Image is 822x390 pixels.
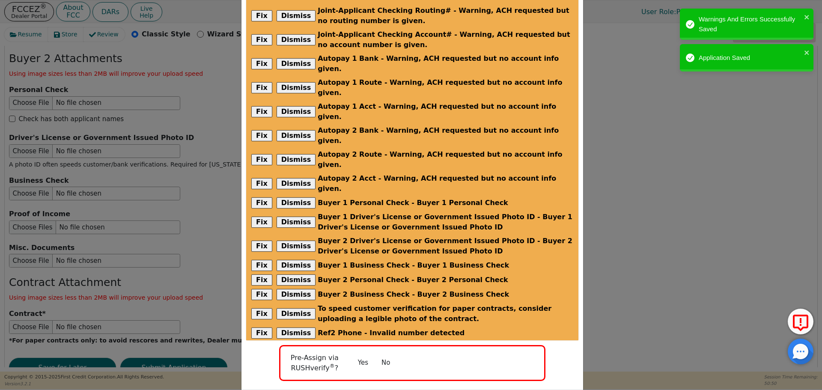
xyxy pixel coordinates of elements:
[277,308,316,319] button: Dismiss
[277,34,316,45] button: Dismiss
[375,355,397,370] button: No
[277,241,316,252] button: Dismiss
[251,217,272,228] button: Fix
[251,197,272,208] button: Fix
[318,236,573,256] span: Buyer 2 Driver's License or Government Issued Photo ID - Buyer 2 Driver's License or Government I...
[277,274,316,286] button: Dismiss
[318,260,509,271] span: Buyer 1 Business Check - Buyer 1 Business Check
[251,260,272,271] button: Fix
[277,178,316,189] button: Dismiss
[804,48,810,57] button: close
[699,15,801,34] div: Warnings And Errors Successfully Saved
[318,77,573,98] span: Autopay 1 Route - Warning, ACH requested but no account info given.
[277,82,316,93] button: Dismiss
[251,327,272,339] button: Fix
[318,30,573,50] span: Joint-Applicant Checking Account# - Warning, ACH requested but no account number is given.
[251,34,272,45] button: Fix
[318,6,573,26] span: Joint-Applicant Checking Routing# - Warning, ACH requested but no routing number is given.
[251,178,272,189] button: Fix
[251,308,272,319] button: Fix
[318,198,508,208] span: Buyer 1 Personal Check - Buyer 1 Personal Check
[318,304,573,324] span: To speed customer verification for paper contracts, consider uploading a legible photo of the con...
[251,289,272,300] button: Fix
[351,355,375,370] button: Yes
[277,154,316,165] button: Dismiss
[318,125,573,146] span: Autopay 2 Bank - Warning, ACH requested but no account info given.
[804,12,810,22] button: close
[251,82,272,93] button: Fix
[318,149,573,170] span: Autopay 2 Route - Warning, ACH requested but no account info given.
[318,101,573,122] span: Autopay 1 Acct - Warning, ACH requested but no account info given.
[277,217,316,228] button: Dismiss
[251,130,272,141] button: Fix
[318,275,508,285] span: Buyer 2 Personal Check - Buyer 2 Personal Check
[277,289,316,300] button: Dismiss
[318,173,573,194] span: Autopay 2 Acct - Warning, ACH requested but no account info given.
[277,327,316,339] button: Dismiss
[277,260,316,271] button: Dismiss
[318,328,465,338] span: Ref2 Phone - Invalid number detected
[277,130,316,141] button: Dismiss
[277,58,316,69] button: Dismiss
[251,106,272,117] button: Fix
[291,354,339,372] span: Pre-Assign via RUSHverify ?
[788,309,813,334] button: Report Error to FCC
[699,53,801,63] div: Application Saved
[251,274,272,286] button: Fix
[318,212,573,232] span: Buyer 1 Driver's License or Government Issued Photo ID - Buyer 1 Driver's License or Government I...
[277,10,316,21] button: Dismiss
[251,154,272,165] button: Fix
[251,10,272,21] button: Fix
[251,241,272,252] button: Fix
[277,106,316,117] button: Dismiss
[318,289,509,300] span: Buyer 2 Business Check - Buyer 2 Business Check
[251,58,272,69] button: Fix
[330,363,335,369] sup: ®
[277,197,316,208] button: Dismiss
[318,54,573,74] span: Autopay 1 Bank - Warning, ACH requested but no account info given.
